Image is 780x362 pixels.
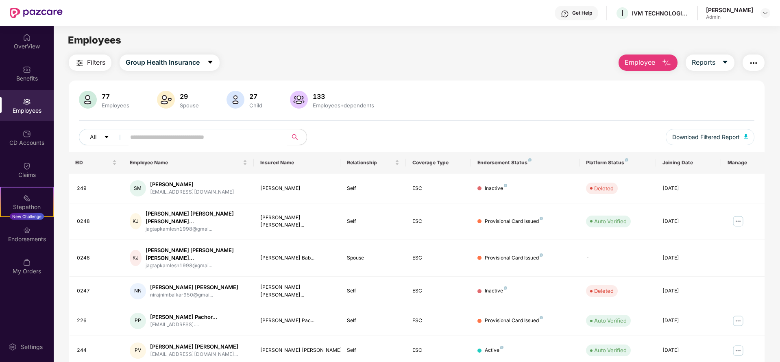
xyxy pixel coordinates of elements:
[732,314,745,327] img: manageButton
[485,254,543,262] div: Provisional Card Issued
[692,57,715,68] span: Reports
[485,287,507,295] div: Inactive
[540,217,543,220] img: svg+xml;base64,PHN2ZyB4bWxucz0iaHR0cDovL3d3dy53My5vcmcvMjAwMC9zdmciIHdpZHRoPSI4IiBoZWlnaHQ9IjgiIH...
[68,34,121,46] span: Employees
[311,102,376,109] div: Employees+dependents
[625,57,655,68] span: Employee
[23,98,31,106] img: svg+xml;base64,PHN2ZyBpZD0iRW1wbG95ZWVzIiB4bWxucz0iaHR0cDovL3d3dy53My5vcmcvMjAwMC9zdmciIHdpZHRoPS...
[75,159,111,166] span: EID
[287,134,303,140] span: search
[79,129,129,145] button: Allcaret-down
[412,347,464,354] div: ESC
[260,254,334,262] div: [PERSON_NAME] Bab...
[662,185,715,192] div: [DATE]
[227,91,244,109] img: svg+xml;base64,PHN2ZyB4bWxucz0iaHR0cDovL3d3dy53My5vcmcvMjAwMC9zdmciIHhtbG5zOnhsaW5rPSJodHRwOi8vd3...
[347,218,399,225] div: Self
[347,185,399,192] div: Self
[126,57,200,68] span: Group Health Insurance
[662,317,715,325] div: [DATE]
[656,152,721,174] th: Joining Date
[23,33,31,41] img: svg+xml;base64,PHN2ZyBpZD0iSG9tZSIgeG1sbnM9Imh0dHA6Ly93d3cudzMub3JnLzIwMDAvc3ZnIiB3aWR0aD0iMjAiIG...
[248,102,264,109] div: Child
[100,102,131,109] div: Employees
[100,92,131,100] div: 77
[260,283,334,299] div: [PERSON_NAME] [PERSON_NAME]...
[662,218,715,225] div: [DATE]
[347,254,399,262] div: Spouse
[1,203,53,211] div: Stepathon
[347,159,393,166] span: Relationship
[69,55,111,71] button: Filters
[749,58,758,68] img: svg+xml;base64,PHN2ZyB4bWxucz0iaHR0cDovL3d3dy53My5vcmcvMjAwMC9zdmciIHdpZHRoPSIyNCIgaGVpZ2h0PSIyNC...
[500,346,503,349] img: svg+xml;base64,PHN2ZyB4bWxucz0iaHR0cDovL3d3dy53My5vcmcvMjAwMC9zdmciIHdpZHRoPSI4IiBoZWlnaHQ9IjgiIH...
[594,217,627,225] div: Auto Verified
[23,194,31,202] img: svg+xml;base64,PHN2ZyB4bWxucz0iaHR0cDovL3d3dy53My5vcmcvMjAwMC9zdmciIHdpZHRoPSIyMSIgaGVpZ2h0PSIyMC...
[10,8,63,18] img: New Pazcare Logo
[485,185,507,192] div: Inactive
[104,134,109,141] span: caret-down
[23,130,31,138] img: svg+xml;base64,PHN2ZyBpZD0iQ0RfQWNjb3VudHMiIGRhdGEtbmFtZT0iQ0QgQWNjb3VudHMiIHhtbG5zPSJodHRwOi8vd3...
[586,159,649,166] div: Platform Status
[594,287,614,295] div: Deleted
[662,254,715,262] div: [DATE]
[721,152,765,174] th: Manage
[347,317,399,325] div: Self
[485,317,543,325] div: Provisional Card Issued
[722,59,728,66] span: caret-down
[23,258,31,266] img: svg+xml;base64,PHN2ZyBpZD0iTXlfT3JkZXJzIiBkYXRhLW5hbWU9Ik15IE9yZGVycyIgeG1sbnM9Imh0dHA6Ly93d3cudz...
[150,351,238,358] div: [EMAIL_ADDRESS][DOMAIN_NAME]...
[744,134,748,139] img: svg+xml;base64,PHN2ZyB4bWxucz0iaHR0cDovL3d3dy53My5vcmcvMjAwMC9zdmciIHhtbG5zOnhsaW5rPSJodHRwOi8vd3...
[686,55,734,71] button: Reportscaret-down
[23,162,31,170] img: svg+xml;base64,PHN2ZyBpZD0iQ2xhaW0iIHhtbG5zPSJodHRwOi8vd3d3LnczLm9yZy8yMDAwL3N2ZyIgd2lkdGg9IjIwIi...
[260,347,334,354] div: [PERSON_NAME] [PERSON_NAME]
[150,291,238,299] div: nirajnimbalkar950@gmai...
[732,344,745,357] img: manageButton
[248,92,264,100] div: 27
[406,152,471,174] th: Coverage Type
[732,215,745,228] img: manageButton
[77,254,117,262] div: 0248
[632,9,689,17] div: IVM TECHNOLOGIES LLP
[706,14,753,20] div: Admin
[69,152,123,174] th: EID
[157,91,175,109] img: svg+xml;base64,PHN2ZyB4bWxucz0iaHR0cDovL3d3dy53My5vcmcvMjAwMC9zdmciIHhtbG5zOnhsaW5rPSJodHRwOi8vd3...
[621,8,623,18] span: I
[77,218,117,225] div: 0248
[504,286,507,290] img: svg+xml;base64,PHN2ZyB4bWxucz0iaHR0cDovL3d3dy53My5vcmcvMjAwMC9zdmciIHdpZHRoPSI4IiBoZWlnaHQ9IjgiIH...
[79,91,97,109] img: svg+xml;base64,PHN2ZyB4bWxucz0iaHR0cDovL3d3dy53My5vcmcvMjAwMC9zdmciIHhtbG5zOnhsaW5rPSJodHRwOi8vd3...
[18,343,45,351] div: Settings
[347,287,399,295] div: Self
[594,184,614,192] div: Deleted
[666,129,754,145] button: Download Filtered Report
[10,213,44,220] div: New Challenge
[412,185,464,192] div: ESC
[77,185,117,192] div: 249
[260,214,334,229] div: [PERSON_NAME] [PERSON_NAME]...
[412,218,464,225] div: ESC
[9,343,17,351] img: svg+xml;base64,PHN2ZyBpZD0iU2V0dGluZy0yMHgyMCIgeG1sbnM9Imh0dHA6Ly93d3cudzMub3JnLzIwMDAvc3ZnIiB3aW...
[290,91,308,109] img: svg+xml;base64,PHN2ZyB4bWxucz0iaHR0cDovL3d3dy53My5vcmcvMjAwMC9zdmciIHhtbG5zOnhsaW5rPSJodHRwOi8vd3...
[150,188,234,196] div: [EMAIL_ADDRESS][DOMAIN_NAME]
[762,10,769,16] img: svg+xml;base64,PHN2ZyBpZD0iRHJvcGRvd24tMzJ4MzIiIHhtbG5zPSJodHRwOi8vd3d3LnczLm9yZy8yMDAwL3N2ZyIgd2...
[540,253,543,257] img: svg+xml;base64,PHN2ZyB4bWxucz0iaHR0cDovL3d3dy53My5vcmcvMjAwMC9zdmciIHdpZHRoPSI4IiBoZWlnaHQ9IjgiIH...
[662,347,715,354] div: [DATE]
[477,159,573,166] div: Endorsement Status
[625,158,628,161] img: svg+xml;base64,PHN2ZyB4bWxucz0iaHR0cDovL3d3dy53My5vcmcvMjAwMC9zdmciIHdpZHRoPSI4IiBoZWlnaHQ9IjgiIH...
[706,6,753,14] div: [PERSON_NAME]
[580,240,656,277] td: -
[77,287,117,295] div: 0247
[260,317,334,325] div: [PERSON_NAME] Pac...
[260,185,334,192] div: [PERSON_NAME]
[130,313,146,329] div: PP
[150,321,217,329] div: [EMAIL_ADDRESS]....
[207,59,214,66] span: caret-down
[561,10,569,18] img: svg+xml;base64,PHN2ZyBpZD0iSGVscC0zMngzMiIgeG1sbnM9Imh0dHA6Ly93d3cudzMub3JnLzIwMDAvc3ZnIiB3aWR0aD...
[340,152,405,174] th: Relationship
[412,317,464,325] div: ESC
[150,343,238,351] div: [PERSON_NAME] [PERSON_NAME]
[146,210,247,225] div: [PERSON_NAME] [PERSON_NAME] [PERSON_NAME]...
[150,313,217,321] div: [PERSON_NAME] Pachor...
[662,58,671,68] img: svg+xml;base64,PHN2ZyB4bWxucz0iaHR0cDovL3d3dy53My5vcmcvMjAwMC9zdmciIHhtbG5zOnhsaW5rPSJodHRwOi8vd3...
[412,254,464,262] div: ESC
[130,159,241,166] span: Employee Name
